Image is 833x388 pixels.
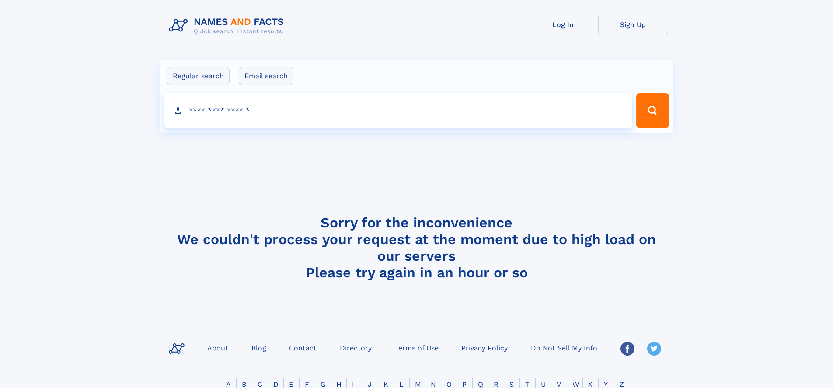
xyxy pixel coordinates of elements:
a: Blog [248,341,270,354]
a: Sign Up [598,14,668,35]
a: About [204,341,232,354]
label: Regular search [167,67,230,85]
img: Logo Names and Facts [165,14,291,38]
a: Terms of Use [391,341,442,354]
a: Do Not Sell My Info [527,341,601,354]
button: Search Button [636,93,669,128]
h4: Sorry for the inconvenience We couldn't process your request at the moment due to high load on ou... [165,214,668,281]
label: Email search [239,67,293,85]
img: Facebook [620,342,634,356]
input: search input [164,93,633,128]
a: Directory [336,341,375,354]
a: Contact [286,341,320,354]
a: Privacy Policy [458,341,511,354]
img: Twitter [647,342,661,356]
a: Log In [528,14,598,35]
